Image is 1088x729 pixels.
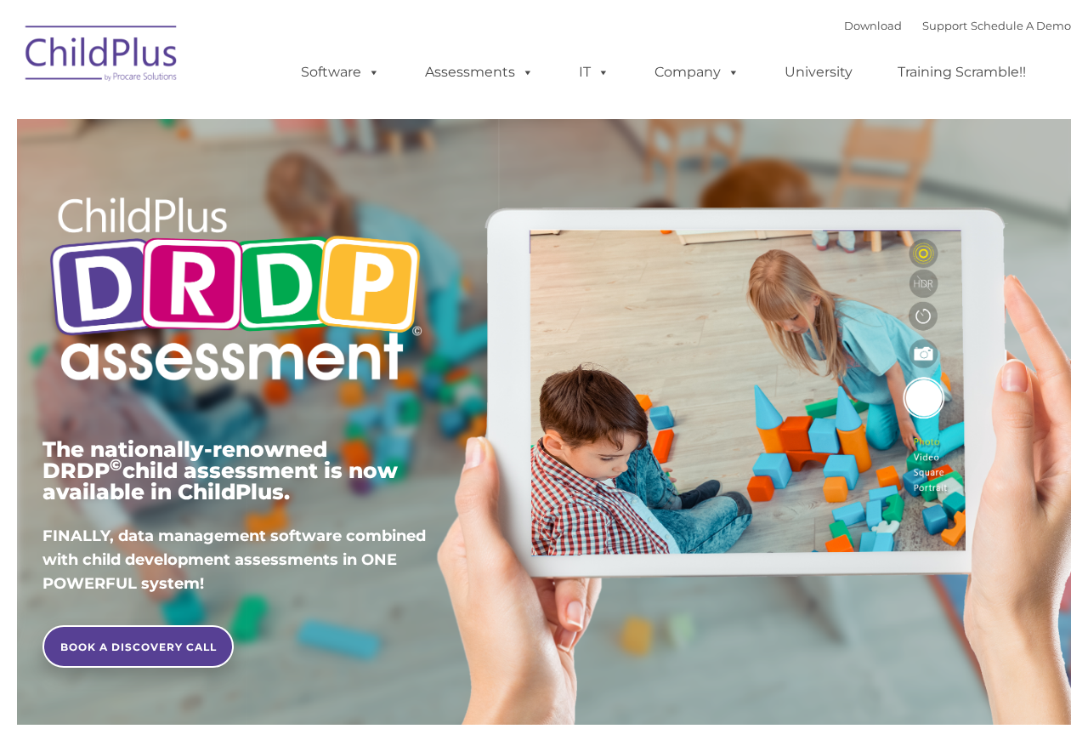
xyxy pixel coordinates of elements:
[562,55,626,89] a: IT
[408,55,551,89] a: Assessments
[284,55,397,89] a: Software
[42,625,234,668] a: BOOK A DISCOVERY CALL
[637,55,756,89] a: Company
[110,455,122,475] sup: ©
[844,19,1071,32] font: |
[42,436,398,504] span: The nationally-renowned DRDP child assessment is now available in ChildPlus.
[17,14,187,99] img: ChildPlus by Procare Solutions
[922,19,967,32] a: Support
[42,527,426,593] span: FINALLY, data management software combined with child development assessments in ONE POWERFUL sys...
[881,55,1043,89] a: Training Scramble!!
[844,19,902,32] a: Download
[971,19,1071,32] a: Schedule A Demo
[768,55,870,89] a: University
[42,174,428,409] img: Copyright - DRDP Logo Light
